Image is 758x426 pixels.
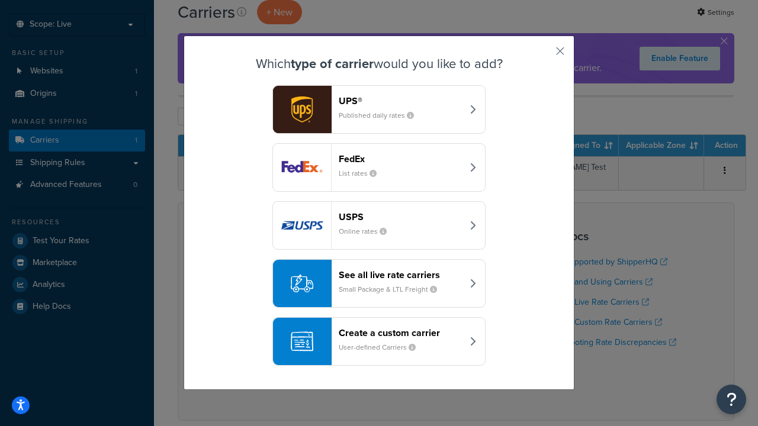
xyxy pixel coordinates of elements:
img: fedEx logo [273,144,331,191]
button: See all live rate carriersSmall Package & LTL Freight [272,259,486,308]
button: Create a custom carrierUser-defined Carriers [272,317,486,366]
small: List rates [339,168,386,179]
img: ups logo [273,86,331,133]
img: usps logo [273,202,331,249]
small: Published daily rates [339,110,423,121]
button: ups logoUPS®Published daily rates [272,85,486,134]
small: User-defined Carriers [339,342,425,353]
img: icon-carrier-liverate-becf4550.svg [291,272,313,295]
small: Online rates [339,226,396,237]
button: usps logoUSPSOnline rates [272,201,486,250]
strong: type of carrier [291,54,374,73]
header: USPS [339,211,462,222]
header: FedEx [339,153,462,164]
header: See all live rate carriers [339,269,462,280]
header: Create a custom carrier [339,327,462,338]
button: Open Resource Center [717,385,746,414]
img: icon-carrier-custom-c93b8a24.svg [291,330,313,353]
header: UPS® [339,95,462,106]
small: Small Package & LTL Freight [339,284,447,295]
h3: Which would you like to add? [214,57,544,71]
button: fedEx logoFedExList rates [272,143,486,192]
